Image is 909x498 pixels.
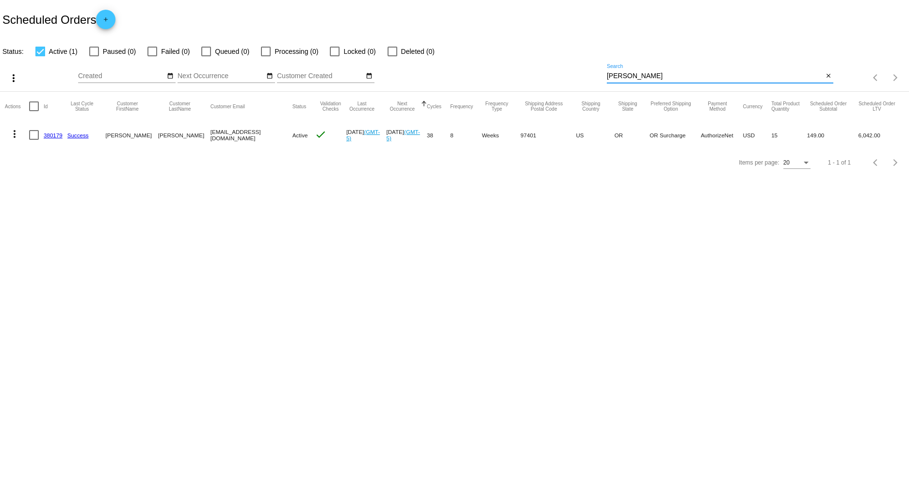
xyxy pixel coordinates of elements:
span: Active [292,132,308,138]
span: 20 [783,159,790,166]
input: Search [607,72,823,80]
button: Next page [886,68,905,87]
button: Change sorting for Status [292,103,306,109]
mat-cell: AuthorizeNet [701,121,743,149]
span: Deleted (0) [401,46,435,57]
mat-cell: Weeks [482,121,520,149]
button: Change sorting for PaymentMethod.Type [701,101,734,112]
input: Next Occurrence [178,72,265,80]
mat-cell: [PERSON_NAME] [158,121,211,149]
button: Previous page [866,153,886,172]
mat-icon: date_range [266,72,273,80]
mat-icon: more_vert [8,72,19,84]
div: 1 - 1 of 1 [828,159,851,166]
span: Status: [2,48,24,55]
button: Change sorting for ShippingState [615,101,641,112]
mat-cell: USD [743,121,772,149]
a: (GMT-5) [387,129,420,141]
mat-header-cell: Actions [5,92,29,121]
a: Success [67,132,89,138]
button: Change sorting for ShippingCountry [576,101,605,112]
mat-icon: more_vert [9,128,20,140]
button: Change sorting for CustomerLastName [158,101,202,112]
input: Created [78,72,165,80]
mat-header-cell: Total Product Quantity [771,92,807,121]
button: Change sorting for Id [44,103,48,109]
mat-cell: OR Surcharge [649,121,700,149]
button: Change sorting for CustomerEmail [211,103,245,109]
span: Active (1) [49,46,78,57]
button: Change sorting for Subtotal [807,101,850,112]
input: Customer Created [277,72,364,80]
mat-icon: add [100,16,112,28]
mat-cell: [DATE] [346,121,387,149]
mat-cell: OR [615,121,650,149]
mat-icon: date_range [167,72,174,80]
span: Paused (0) [103,46,136,57]
span: Failed (0) [161,46,190,57]
mat-cell: [PERSON_NAME] [106,121,158,149]
button: Change sorting for FrequencyType [482,101,512,112]
a: 380179 [44,132,63,138]
button: Change sorting for LifetimeValue [859,101,895,112]
mat-cell: 8 [450,121,482,149]
button: Change sorting for Cycles [427,103,441,109]
mat-icon: check [315,129,326,140]
mat-cell: 6,042.00 [859,121,904,149]
button: Clear [823,71,833,82]
mat-cell: [EMAIL_ADDRESS][DOMAIN_NAME] [211,121,292,149]
button: Change sorting for LastProcessingCycleId [67,101,97,112]
span: Queued (0) [215,46,249,57]
button: Previous page [866,68,886,87]
a: (GMT-5) [346,129,380,141]
button: Change sorting for NextOccurrenceUtc [387,101,419,112]
mat-cell: 97401 [520,121,576,149]
button: Change sorting for Frequency [450,103,473,109]
mat-cell: 38 [427,121,450,149]
mat-cell: 149.00 [807,121,859,149]
span: Locked (0) [343,46,375,57]
div: Items per page: [739,159,779,166]
mat-cell: US [576,121,614,149]
mat-icon: date_range [366,72,373,80]
button: Change sorting for CustomerFirstName [106,101,149,112]
button: Change sorting for PreferredShippingOption [649,101,692,112]
mat-select: Items per page: [783,160,811,166]
mat-cell: [DATE] [387,121,427,149]
h2: Scheduled Orders [2,10,115,29]
button: Change sorting for CurrencyIso [743,103,763,109]
span: Processing (0) [275,46,318,57]
mat-cell: 15 [771,121,807,149]
mat-icon: close [825,72,832,80]
mat-header-cell: Validation Checks [315,92,346,121]
button: Next page [886,153,905,172]
button: Change sorting for LastOccurrenceUtc [346,101,378,112]
button: Change sorting for ShippingPostcode [520,101,567,112]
